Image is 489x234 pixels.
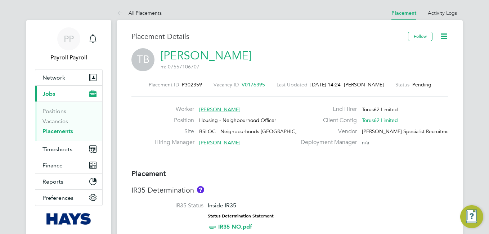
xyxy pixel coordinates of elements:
[42,178,63,185] span: Reports
[42,162,63,169] span: Finance
[182,81,202,88] span: P302359
[218,223,252,230] a: IR35 NO.pdf
[277,81,308,88] label: Last Updated
[149,81,179,88] label: Placement ID
[362,139,369,146] span: n/a
[42,128,73,135] a: Placements
[362,117,398,123] span: Torus62 Limited
[35,141,102,157] button: Timesheets
[214,81,239,88] label: Vacancy ID
[208,202,236,209] span: Inside IR35
[161,63,199,70] span: m: 07557106707
[42,90,55,97] span: Jobs
[46,213,91,225] img: hays-logo-retina.png
[362,106,398,113] span: Torus62 Limited
[362,128,472,135] span: [PERSON_NAME] Specialist Recruitment Limited
[460,205,483,228] button: Engage Resource Center
[154,128,194,135] label: Site
[35,190,102,206] button: Preferences
[161,49,251,63] a: [PERSON_NAME]
[35,102,102,141] div: Jobs
[42,74,65,81] span: Network
[35,69,102,85] button: Network
[296,128,357,135] label: Vendor
[64,34,74,44] span: PP
[199,117,276,123] span: Housing - Neighbourhood Officer
[42,194,73,201] span: Preferences
[296,105,357,113] label: End Hirer
[408,32,432,41] button: Follow
[42,118,68,125] a: Vacancies
[296,117,357,124] label: Client Config
[131,32,403,41] h3: Placement Details
[42,146,72,153] span: Timesheets
[428,10,457,16] a: Activity Logs
[310,81,344,88] span: [DATE] 14:24 -
[242,81,265,88] span: V0176395
[395,81,409,88] label: Status
[199,139,241,146] span: [PERSON_NAME]
[35,174,102,189] button: Reports
[35,53,103,62] span: Payroll Payroll
[131,48,154,71] span: TB
[412,81,431,88] span: Pending
[199,128,313,135] span: BSLOC - Neighbourhoods [GEOGRAPHIC_DATA]
[154,139,194,146] label: Hiring Manager
[131,202,203,210] label: IR35 Status
[344,81,384,88] span: [PERSON_NAME]
[154,105,194,113] label: Worker
[35,27,103,62] a: PPPayroll Payroll
[391,10,416,16] a: Placement
[35,157,102,173] button: Finance
[42,108,66,114] a: Positions
[131,169,166,178] b: Placement
[199,106,241,113] span: [PERSON_NAME]
[197,186,204,193] button: About IR35
[117,10,162,16] a: All Placements
[35,213,103,225] a: Go to home page
[154,117,194,124] label: Position
[35,86,102,102] button: Jobs
[208,213,274,219] strong: Status Determination Statement
[296,139,357,146] label: Deployment Manager
[131,185,448,195] h3: IR35 Determination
